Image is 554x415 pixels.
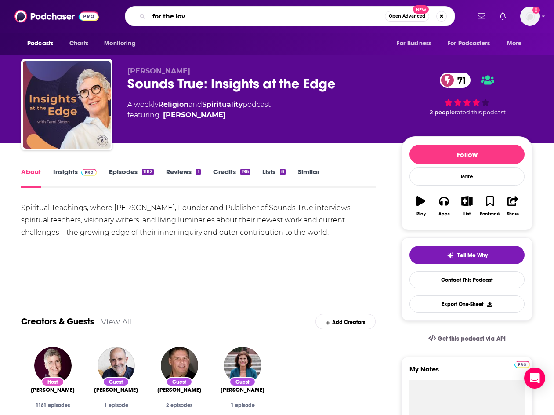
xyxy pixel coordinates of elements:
a: Show notifications dropdown [474,9,489,24]
svg: Add a profile image [532,7,540,14]
span: New [413,5,429,14]
a: Spirituality [202,100,243,109]
img: tell me why sparkle [447,252,454,259]
img: Podchaser Pro [81,169,97,176]
button: open menu [391,35,442,52]
span: Logged in as GregKubie [520,7,540,26]
span: 71 [449,73,471,88]
button: open menu [21,35,65,52]
button: Share [502,190,525,222]
span: Tell Me Why [457,252,488,259]
img: Terry Gaspard [224,347,261,384]
button: Show profile menu [520,7,540,26]
div: 196 [240,169,250,175]
a: Henry Shukman [94,386,138,393]
div: 1182 [142,169,154,175]
span: Charts [69,37,88,50]
div: 8 [280,169,286,175]
span: Podcasts [27,37,53,50]
div: 1 episode [218,402,267,408]
span: Monitoring [104,37,135,50]
button: open menu [98,35,147,52]
div: Host [41,377,64,386]
div: A weekly podcast [127,99,271,120]
img: Podchaser Pro [514,361,530,368]
button: Follow [409,145,525,164]
button: Apps [432,190,455,222]
div: Search podcasts, credits, & more... [125,6,455,26]
span: rated this podcast [455,109,506,116]
input: Search podcasts, credits, & more... [149,9,385,23]
button: List [456,190,478,222]
div: List [463,211,471,217]
label: My Notes [409,365,525,380]
div: Apps [438,211,450,217]
span: [PERSON_NAME] [94,386,138,393]
a: Credits196 [213,167,250,188]
img: Michael Singer [161,347,198,384]
div: 2 episodes [155,402,204,408]
img: Henry Shukman [98,347,135,384]
a: Episodes1182 [109,167,154,188]
a: Michael Singer [157,386,201,393]
span: [PERSON_NAME] [221,386,264,393]
a: Reviews1 [166,167,200,188]
button: open menu [442,35,503,52]
div: Share [507,211,519,217]
div: Spiritual Teachings, where [PERSON_NAME], Founder and Publisher of Sounds True interviews spiritu... [21,202,376,239]
span: Open Advanced [389,14,425,18]
div: Play [416,211,426,217]
div: Guest [103,377,129,386]
div: Guest [229,377,256,386]
a: Terry Gaspard [221,386,264,393]
span: [PERSON_NAME] [127,67,190,75]
span: and [188,100,202,109]
div: 71 2 peoplerated this podcast [401,67,533,121]
a: Religion [158,100,188,109]
div: Open Intercom Messenger [524,368,545,389]
div: Add Creators [315,314,376,329]
a: Get this podcast via API [421,328,513,349]
span: For Business [397,37,431,50]
a: Lists8 [262,167,286,188]
button: tell me why sparkleTell Me Why [409,246,525,264]
span: [PERSON_NAME] [157,386,201,393]
div: 1 episode [91,402,141,408]
span: featuring [127,110,271,120]
button: Bookmark [478,190,501,222]
a: Creators & Guests [21,316,94,327]
div: 1 [196,169,200,175]
a: Tami Simon [163,110,226,120]
a: Tami Simon [31,386,75,393]
img: User Profile [520,7,540,26]
button: Export One-Sheet [409,295,525,313]
div: Rate [409,167,525,186]
a: View All [101,317,132,326]
div: 1181 episodes [28,402,77,408]
button: open menu [501,35,533,52]
button: Open AdvancedNew [385,11,429,22]
button: Play [409,190,432,222]
div: Guest [166,377,192,386]
span: Get this podcast via API [438,335,506,342]
img: Podchaser - Follow, Share and Rate Podcasts [14,8,99,25]
span: [PERSON_NAME] [31,386,75,393]
a: InsightsPodchaser Pro [53,167,97,188]
span: More [507,37,522,50]
img: Sounds True: Insights at the Edge [23,61,111,149]
a: Show notifications dropdown [496,9,510,24]
a: Similar [298,167,319,188]
a: Charts [64,35,94,52]
a: Pro website [514,360,530,368]
span: For Podcasters [448,37,490,50]
div: Bookmark [480,211,500,217]
a: About [21,167,41,188]
a: Contact This Podcast [409,271,525,288]
img: Tami Simon [34,347,72,384]
a: 71 [440,73,471,88]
